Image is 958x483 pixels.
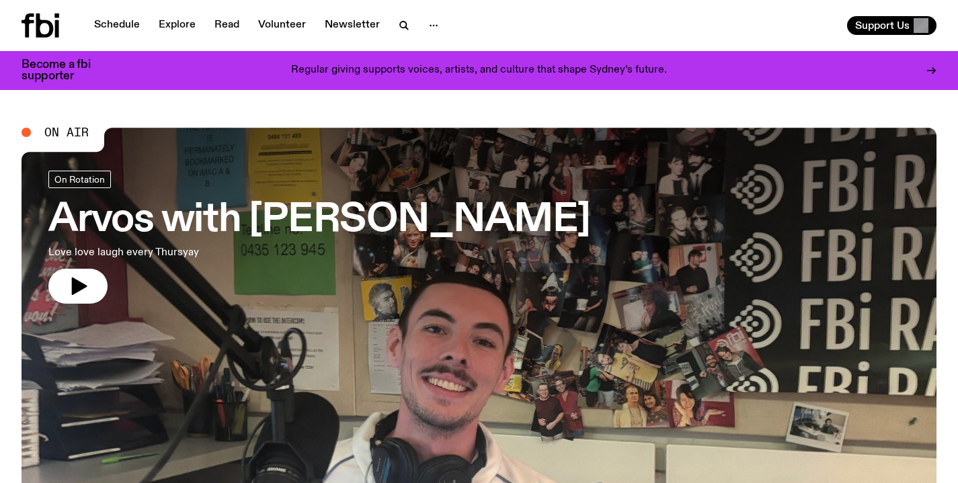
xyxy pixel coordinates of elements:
[48,245,393,261] p: Love love laugh every Thursyay
[86,16,148,35] a: Schedule
[48,202,590,239] h3: Arvos with [PERSON_NAME]
[250,16,314,35] a: Volunteer
[54,174,105,184] span: On Rotation
[291,64,667,77] p: Regular giving supports voices, artists, and culture that shape Sydney’s future.
[855,19,910,32] span: Support Us
[847,16,936,35] button: Support Us
[206,16,247,35] a: Read
[48,171,590,304] a: Arvos with [PERSON_NAME]Love love laugh every Thursyay
[44,126,89,138] span: On Air
[317,16,388,35] a: Newsletter
[48,171,111,188] a: On Rotation
[151,16,204,35] a: Explore
[22,59,108,82] h3: Become a fbi supporter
